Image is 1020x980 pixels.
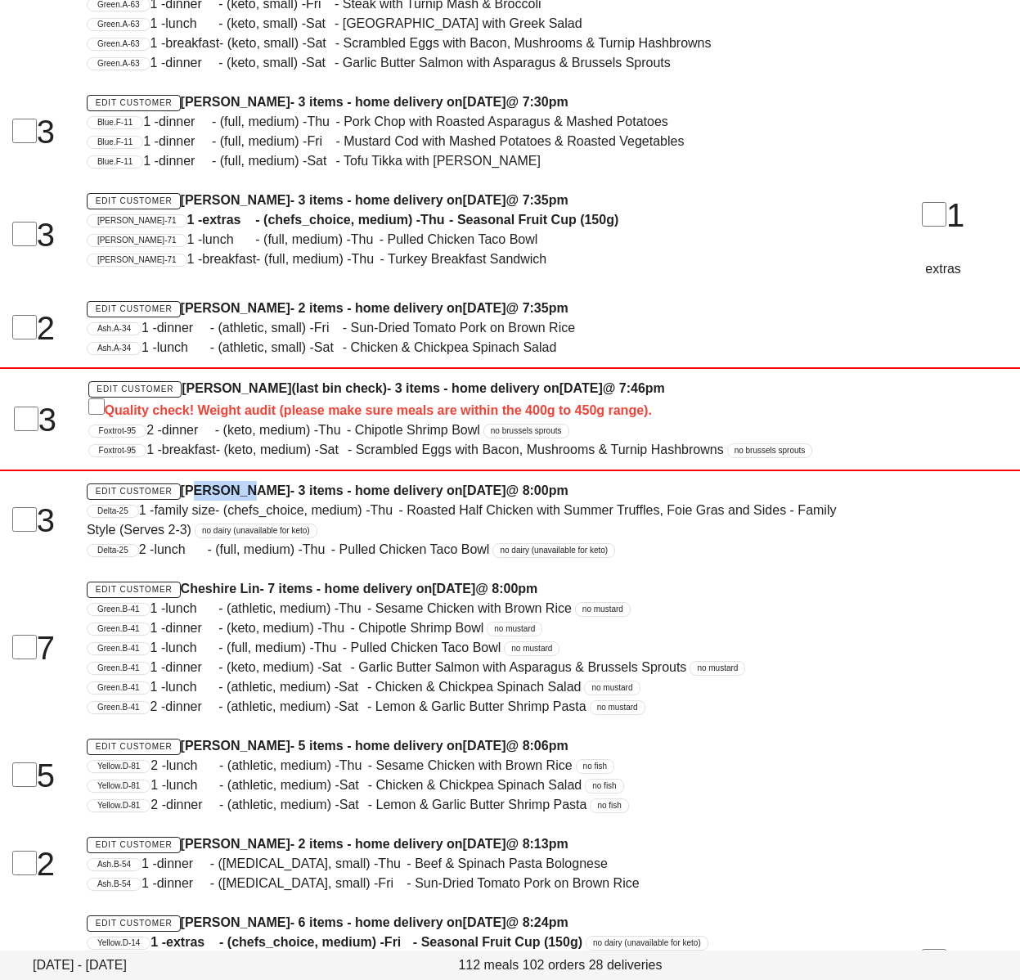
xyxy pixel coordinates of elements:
span: lunch [165,677,218,697]
span: [PERSON_NAME]-71 [97,254,177,266]
span: 1 - - (full, medium) - - Pork Chop with Roasted Asparagus & Mashed Potatoes [143,115,668,128]
span: 1 - - (full, medium) - - Pulled Chicken Taco Bowl [187,232,538,246]
span: 1 - - (full, medium) - - Tofu Tikka with [PERSON_NAME] [143,154,541,168]
span: Blue.F-11 [97,156,133,168]
span: Fri [314,318,343,338]
span: @ 8:06pm [506,739,568,753]
span: 1 - - (full, medium) - - Mustard Cod with Mashed Potatoes & Roasted Vegetables [143,134,684,148]
span: dinner [162,420,215,440]
span: Green.A-63 [97,38,140,50]
span: Thu [318,420,347,440]
span: dinner [157,874,210,893]
a: Edit Customer [87,301,181,317]
a: Edit Customer [87,739,181,755]
span: 1 - - (athletic, small) - - Sun-Dried Tomato Pork on Brown Rice [142,321,575,335]
span: breakfast [165,34,219,53]
span: 1 - - (chefs_choice, medium) - - Seasonal Fruit Cup (150g) [151,935,582,949]
span: lunch [202,230,255,249]
h4: [PERSON_NAME] - 2 items - home delivery on [87,834,847,854]
span: Foxtrot-95 [99,425,137,437]
span: lunch [165,599,218,618]
span: Thu [351,230,380,249]
span: [DATE] [463,739,506,753]
span: Sat [339,795,368,815]
span: breakfast [162,440,216,460]
a: Edit Customer [87,483,181,500]
span: Thu [314,638,343,658]
span: [DATE] [463,193,506,207]
span: Edit Customer [95,487,173,496]
span: Sat [306,53,335,73]
span: Edit Customer [95,585,173,594]
span: [PERSON_NAME]-71 [97,215,177,227]
span: 1 - - (full, medium) - - Pulled Chicken Taco Bowl [151,641,501,654]
span: [DATE] [463,915,506,929]
span: Edit Customer [96,384,173,393]
span: dinner [166,795,219,815]
h4: Cheshire Lin - 7 items - home delivery on [87,579,847,599]
span: Fri [307,132,335,151]
span: Thu [370,501,398,520]
span: 1 - - (athletic, medium) - - Sesame Chicken with Brown Rice [151,601,572,615]
span: Green.B-41 [97,663,140,674]
span: dinner [165,697,218,717]
span: @ 7:46pm [603,381,665,395]
span: 1 - - ([MEDICAL_DATA], small) - - Beef & Spinach Pasta Bolognese [142,856,608,870]
span: 1 - - (keto, medium) - - Garlic Butter Salmon with Asparagus & Brussels Sprouts [151,660,687,674]
span: Yellow.D-81 [97,780,140,792]
span: Green.B-41 [97,702,140,713]
span: Delta-25 [97,506,128,517]
span: dinner [157,854,210,874]
h4: [PERSON_NAME] - 6 items - home delivery on [87,913,847,933]
span: Thu [352,249,380,269]
span: Sat [322,658,351,677]
span: 2 - - (athletic, medium) - - Lemon & Garlic Butter Shrimp Pasta [151,699,586,713]
span: dinner [159,151,212,171]
span: (last bin check) [291,381,386,395]
span: Thu [339,599,367,618]
span: Sat [314,338,343,357]
span: 1 - - (keto, small) - - [GEOGRAPHIC_DATA] with Greek Salad [151,16,582,30]
a: Edit Customer [87,837,181,853]
span: Yellow.D-81 [97,800,140,811]
span: Sat [339,677,367,697]
span: Thu [322,618,351,638]
span: [DATE] [463,483,506,497]
span: dinner [165,658,218,677]
div: Quality check! Weight audit (please make sure meals are within the 400g to 450g range). [88,398,846,420]
span: Blue.F-11 [97,117,133,128]
span: 2 - - (keto, medium) - - Chipotle Shrimp Bowl [146,423,480,437]
span: Foxtrot-95 [99,445,137,456]
span: 1 - - (athletic, medium) - - Chicken & Chickpea Spinach Salad [151,680,582,694]
span: Green.B-41 [97,643,140,654]
span: 1 - - (chefs_choice, medium) - - Seasonal Fruit Cup (150g) [187,213,619,227]
a: Edit Customer [88,381,182,398]
span: Edit Customer [95,304,173,313]
h4: [PERSON_NAME] - 3 items - home delivery on [87,191,847,210]
span: @ 8:13pm [506,837,568,851]
span: lunch [166,775,219,795]
span: 1 - - ([MEDICAL_DATA], small) - - Sun-Dried Tomato Pork on Brown Rice [142,876,640,890]
span: Thu [339,756,368,775]
a: Edit Customer [87,193,181,209]
span: Fri [378,874,407,893]
span: Sat [306,14,335,34]
h4: [PERSON_NAME] - 3 items - home delivery on [87,92,847,112]
h4: [PERSON_NAME] - 3 items - home delivery on [88,379,846,420]
span: dinner [165,618,218,638]
span: Green.B-41 [97,682,140,694]
span: Thu [420,210,449,230]
span: @ 7:30pm [506,95,568,109]
span: breakfast [202,249,256,269]
span: Sat [339,775,368,795]
span: [PERSON_NAME]-71 [97,235,177,246]
span: Sat [307,151,335,171]
span: dinner [157,318,210,338]
h4: [PERSON_NAME] - 3 items - home delivery on [87,481,847,501]
span: Edit Customer [95,840,173,849]
span: lunch [165,638,218,658]
span: 1 - - (full, medium) - - Turkey Breakfast Sandwich [187,252,547,266]
span: Sat [319,440,348,460]
span: Ash.B-54 [97,859,131,870]
span: lunch [165,14,218,34]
